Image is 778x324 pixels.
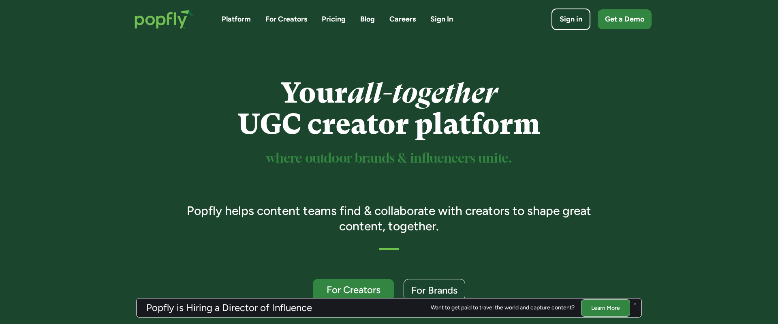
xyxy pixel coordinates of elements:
a: Sign in [551,9,590,30]
a: Sign In [430,14,453,24]
h3: Popfly is Hiring a Director of Influence [146,303,312,313]
div: For Brands [411,285,457,295]
div: Get a Demo [605,14,644,24]
a: For Brands [404,279,465,301]
a: For Creators [313,279,394,301]
h1: Your UGC creator platform [175,77,603,140]
a: Blog [360,14,375,24]
a: Platform [222,14,251,24]
a: home [126,2,202,37]
div: Want to get paid to travel the world and capture content? [431,305,575,311]
a: For Creators [265,14,307,24]
a: Learn More [581,299,630,316]
a: Get a Demo [598,9,652,29]
div: For Creators [320,285,387,295]
a: Careers [389,14,416,24]
em: all-together [348,77,497,109]
div: Sign in [560,14,582,24]
sup: where outdoor brands & influencers unite. [266,152,512,165]
a: Pricing [322,14,346,24]
h3: Popfly helps content teams find & collaborate with creators to shape great content, together. [175,203,603,234]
